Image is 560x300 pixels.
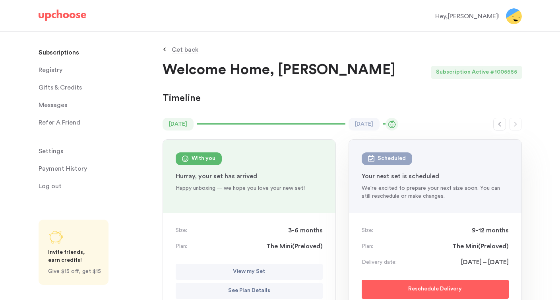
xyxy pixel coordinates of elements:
[266,242,323,251] span: The Mini ( Preloved )
[452,242,509,251] span: The Mini ( Preloved )
[176,283,323,299] button: See Plan Details
[461,257,509,267] span: [DATE] – [DATE]
[163,92,201,105] p: Timeline
[39,10,86,24] a: UpChoose
[163,118,194,131] time: [DATE]
[176,242,187,250] p: Plan:
[362,226,373,234] p: Size:
[176,184,323,192] p: Happy unboxing — we hope you love your new set!
[39,115,153,131] a: Refer A Friend
[349,118,380,131] time: [DATE]
[408,284,462,294] p: Reschedule Delivery
[39,178,153,194] a: Log out
[378,154,406,164] div: Scheduled
[288,226,323,235] span: 3-6 months
[39,45,153,60] a: Subscriptions
[362,258,397,266] p: Delivery date:
[172,47,198,53] p: Get back
[362,242,373,250] p: Plan:
[39,45,79,60] p: Subscriptions
[362,280,509,299] button: Reschedule Delivery
[490,66,522,79] div: # 1005565
[39,143,153,159] a: Settings
[39,143,63,159] span: Settings
[39,115,80,131] p: Refer A Friend
[39,80,82,95] span: Gifts & Credits
[192,154,215,164] div: With you
[472,226,509,235] span: 9-12 months
[39,178,62,194] span: Log out
[431,66,490,79] div: Subscription Active
[176,226,187,234] p: Size:
[39,161,87,177] p: Payment History
[362,184,509,200] p: We're excited to prepare your next size soon. You can still reschedule or make changes.
[176,171,323,181] p: Hurray, your set has arrived
[228,286,270,296] p: See Plan Details
[39,97,67,113] span: Messages
[39,10,86,21] img: UpChoose
[39,80,153,95] a: Gifts & Credits
[362,171,509,181] p: Your next set is scheduled
[233,267,265,277] p: View my Set
[39,161,153,177] a: Payment History
[176,264,323,280] button: View my Set
[39,62,153,78] a: Registry
[435,12,500,21] div: Hey, [PERSON_NAME] !
[39,97,153,113] a: Messages
[163,45,198,54] button: Get back
[39,220,109,285] a: Share UpChoose
[39,62,62,78] span: Registry
[163,60,395,80] p: Welcome Home, [PERSON_NAME]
